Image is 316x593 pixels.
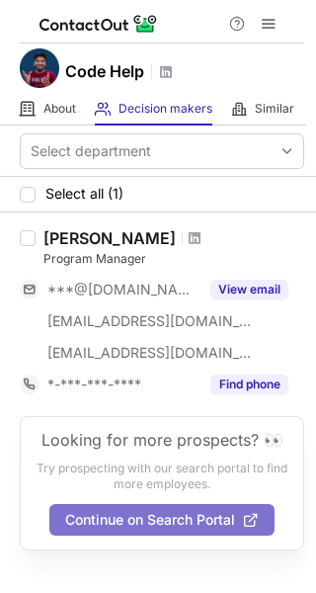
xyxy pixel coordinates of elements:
span: Continue on Search Portal [65,512,235,528]
p: Try prospecting with our search portal to find more employees. [35,461,289,492]
span: About [43,101,76,117]
img: ContactOut v5.3.10 [39,12,158,36]
span: ***@[DOMAIN_NAME] [47,281,198,298]
span: Decision makers [118,101,212,117]
button: Reveal Button [210,375,288,394]
button: Continue on Search Portal [49,504,275,536]
span: Select all (1) [45,186,123,202]
div: [PERSON_NAME] [43,228,176,248]
div: Select department [31,141,151,161]
span: [EMAIL_ADDRESS][DOMAIN_NAME] [47,312,253,330]
header: Looking for more prospects? 👀 [41,431,283,449]
span: [EMAIL_ADDRESS][DOMAIN_NAME][PERSON_NAME] [47,344,253,362]
img: b0c941951a3784aa236d114454d96a0e [20,48,59,88]
h1: Code Help [65,59,144,83]
span: Similar [255,101,294,117]
div: Program Manager [43,250,304,268]
button: Reveal Button [210,280,288,299]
